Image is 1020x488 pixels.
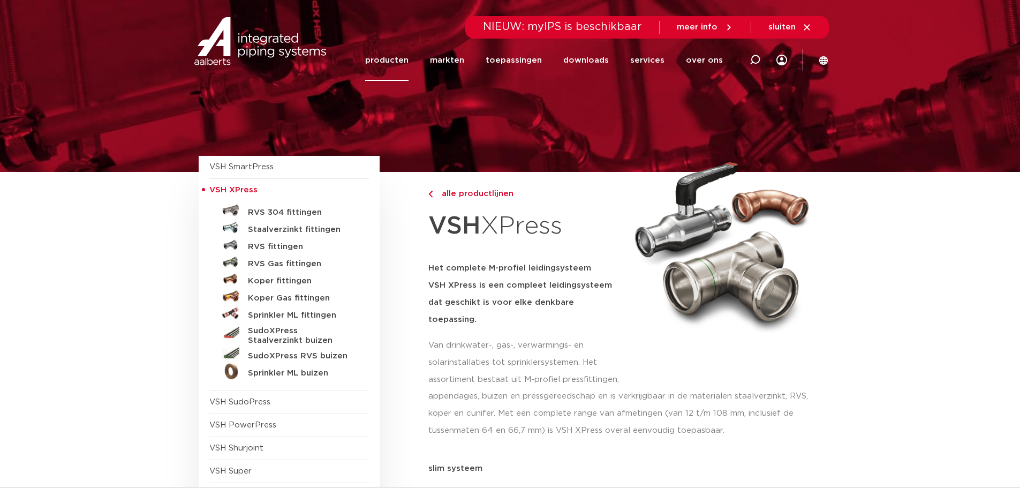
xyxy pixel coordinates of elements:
h5: RVS fittingen [248,242,354,252]
p: Van drinkwater-, gas-, verwarmings- en solarinstallaties tot sprinklersystemen. Het assortiment b... [428,337,622,388]
a: RVS Gas fittingen [209,253,369,271]
a: alle productlijnen [428,187,622,200]
a: services [630,40,664,81]
a: Sprinkler ML buizen [209,363,369,380]
a: VSH PowerPress [209,421,276,429]
h5: SudoXPress Staalverzinkt buizen [248,326,354,346]
h1: XPress [428,206,622,247]
a: SudoXPress RVS buizen [209,346,369,363]
strong: VSH [428,214,481,238]
a: over ons [686,40,723,81]
a: producten [365,40,409,81]
h5: Sprinkler ML buizen [248,369,354,378]
span: sluiten [768,23,796,31]
a: VSH SmartPress [209,163,274,171]
h5: Het complete M-profiel leidingsysteem VSH XPress is een compleet leidingsysteem dat geschikt is v... [428,260,622,328]
a: Koper fittingen [209,271,369,288]
h5: SudoXPress RVS buizen [248,351,354,361]
a: VSH Shurjoint [209,444,263,452]
a: markten [430,40,464,81]
h5: RVS 304 fittingen [248,208,354,217]
h5: Koper fittingen [248,276,354,286]
span: meer info [677,23,717,31]
a: VSH Super [209,467,252,475]
h5: Sprinkler ML fittingen [248,311,354,320]
a: RVS 304 fittingen [209,202,369,219]
p: appendages, buizen en pressgereedschap en is verkrijgbaar in de materialen staalverzinkt, RVS, ko... [428,388,822,439]
a: sluiten [768,22,812,32]
img: chevron-right.svg [428,191,433,198]
p: slim systeem [428,464,822,472]
span: alle productlijnen [435,190,513,198]
h5: RVS Gas fittingen [248,259,354,269]
a: Sprinkler ML fittingen [209,305,369,322]
span: VSH XPress [209,186,258,194]
a: VSH SudoPress [209,398,270,406]
a: SudoXPress Staalverzinkt buizen [209,322,369,346]
h5: Koper Gas fittingen [248,294,354,303]
a: Staalverzinkt fittingen [209,219,369,236]
a: downloads [563,40,609,81]
a: meer info [677,22,734,32]
nav: Menu [365,40,723,81]
h5: Staalverzinkt fittingen [248,225,354,235]
a: toepassingen [486,40,542,81]
a: Koper Gas fittingen [209,288,369,305]
a: RVS fittingen [209,236,369,253]
span: NIEUW: myIPS is beschikbaar [483,21,642,32]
